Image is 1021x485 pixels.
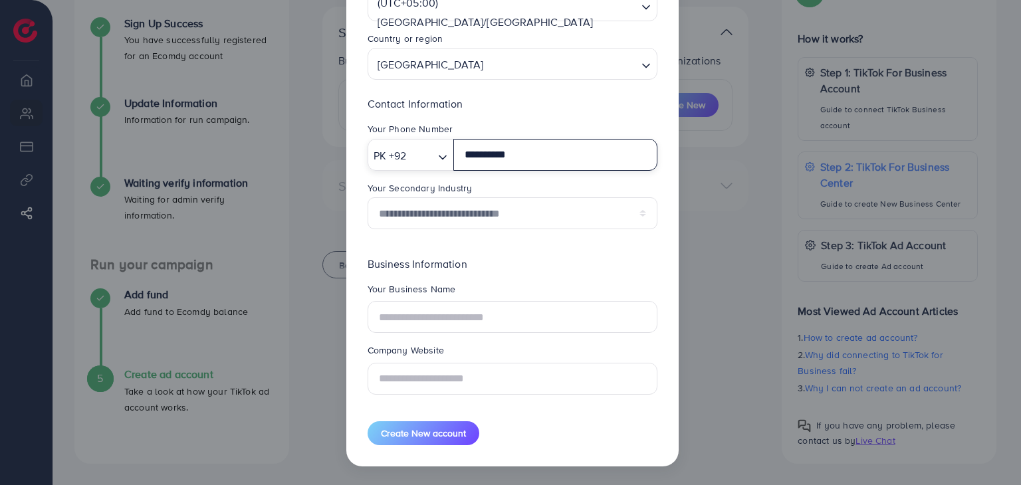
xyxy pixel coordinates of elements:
label: Country or region [368,32,443,45]
label: Your Phone Number [368,122,453,136]
input: Search for option [374,35,636,55]
input: Search for option [487,52,635,76]
p: Business Information [368,256,657,272]
button: Create New account [368,421,479,445]
span: [GEOGRAPHIC_DATA] [375,52,487,76]
span: PK [374,146,386,165]
iframe: Chat [964,425,1011,475]
div: Search for option [368,139,455,171]
legend: Your Business Name [368,282,657,301]
legend: Company Website [368,343,657,362]
label: Your Secondary Industry [368,181,473,195]
input: Search for option [410,145,433,166]
p: Contact Information [368,96,657,112]
span: +92 [389,146,406,165]
div: Search for option [368,48,657,80]
span: Create New account [381,427,466,440]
